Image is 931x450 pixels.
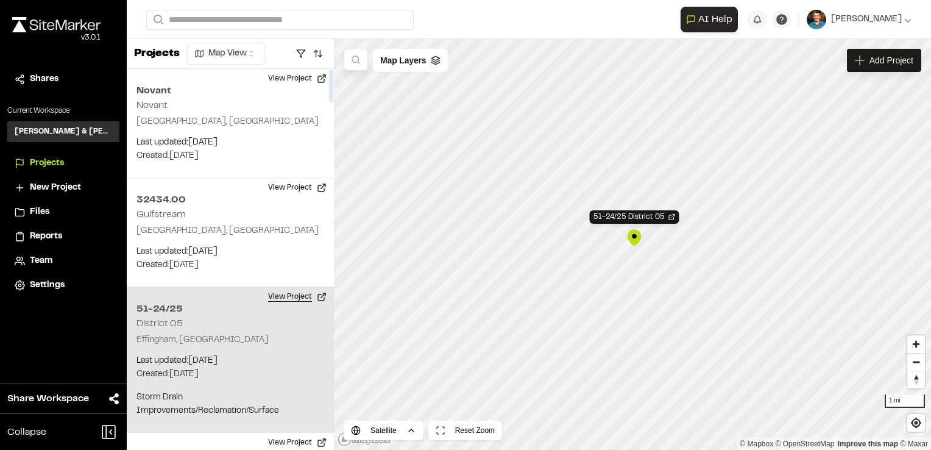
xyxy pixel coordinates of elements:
button: Reset Zoom [428,421,502,440]
button: Find my location [907,414,925,432]
span: Collapse [7,425,46,440]
span: Settings [30,279,65,292]
p: Projects [134,46,180,62]
div: Map marker [625,229,643,247]
span: Reset bearing to north [907,371,925,388]
p: Last updated: [DATE] [136,245,324,259]
a: Mapbox [740,440,773,448]
a: New Project [15,181,112,195]
p: Effingham, [GEOGRAPHIC_DATA] [136,334,324,347]
a: Map feedback [838,440,898,448]
h2: Novant [136,84,324,98]
a: Projects [15,157,112,170]
a: Team [15,254,112,268]
span: Reports [30,230,62,243]
a: Shares [15,73,112,86]
span: Shares [30,73,58,86]
span: Team [30,254,52,268]
a: Reports [15,230,112,243]
a: Settings [15,279,112,292]
button: Zoom out [907,353,925,371]
p: Created: [DATE] [136,259,324,272]
span: New Project [30,181,81,195]
a: OpenStreetMap [776,440,835,448]
button: Zoom in [907,335,925,353]
button: View Project [261,69,334,88]
span: Add Project [869,54,913,66]
span: Projects [30,157,64,170]
a: Mapbox logo [338,432,391,446]
button: Satellite [344,421,423,440]
div: Oh geez...please don't... [12,32,101,43]
div: Open Project [590,210,679,224]
p: Created: [DATE] [136,149,324,163]
h2: 51-24/25 [136,302,324,316]
h2: Gulfstream [136,210,186,219]
h2: District 05 [136,320,183,328]
button: Search [146,10,168,30]
a: Files [15,205,112,219]
img: rebrand.png [12,17,101,32]
div: 1 mi [885,395,925,408]
h2: Novant [136,101,168,110]
span: AI Help [698,12,732,27]
button: Reset bearing to north [907,371,925,388]
button: View Project [261,287,334,307]
h3: [PERSON_NAME] & [PERSON_NAME] Inc. [15,126,112,137]
p: [GEOGRAPHIC_DATA], [GEOGRAPHIC_DATA] [136,115,324,129]
p: Last updated: [DATE] [136,354,324,368]
span: [PERSON_NAME] [831,13,902,26]
span: Map Layers [380,54,426,67]
button: View Project [261,178,334,198]
h2: 32434.00 [136,193,324,207]
p: Current Workspace [7,105,119,116]
span: Share Workspace [7,391,89,406]
a: Maxar [900,440,928,448]
div: Open AI Assistant [681,7,743,32]
button: [PERSON_NAME] [807,10,912,29]
p: Created: [DATE] [136,368,324,381]
img: User [807,10,826,29]
p: Storm Drain Improvements/Reclamation/Surface [136,391,324,418]
p: Last updated: [DATE] [136,136,324,149]
button: Open AI Assistant [681,7,738,32]
span: Files [30,205,49,219]
p: [GEOGRAPHIC_DATA], [GEOGRAPHIC_DATA] [136,224,324,238]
